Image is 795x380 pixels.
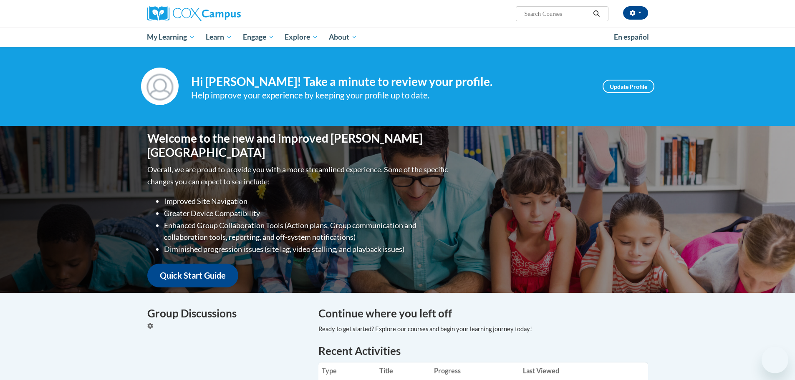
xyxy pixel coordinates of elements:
span: About [329,32,357,42]
span: My Learning [147,32,195,42]
li: Improved Site Navigation [164,195,450,207]
h4: Continue where you left off [318,305,648,322]
a: Quick Start Guide [147,264,238,287]
th: Type [318,362,376,379]
th: Progress [431,362,520,379]
li: Greater Device Compatibility [164,207,450,219]
a: Explore [279,28,323,47]
span: En español [614,33,649,41]
a: About [323,28,363,47]
a: Engage [237,28,280,47]
iframe: Button to launch messaging window [762,347,788,373]
img: Cox Campus [147,6,241,21]
div: Main menu [135,28,661,47]
li: Enhanced Group Collaboration Tools (Action plans, Group communication and collaboration tools, re... [164,219,450,244]
li: Diminished progression issues (site lag, video stalling, and playback issues) [164,243,450,255]
a: Update Profile [603,80,654,93]
span: Learn [206,32,232,42]
div: Help improve your experience by keeping your profile up to date. [191,88,590,102]
a: Cox Campus [147,6,306,21]
a: En español [608,28,654,46]
img: Profile Image [141,68,179,105]
h4: Group Discussions [147,305,306,322]
span: Explore [285,32,318,42]
button: Account Settings [623,6,648,20]
span: Engage [243,32,274,42]
input: Search Courses [523,9,590,19]
th: Last Viewed [520,362,634,379]
h1: Welcome to the new and improved [PERSON_NAME][GEOGRAPHIC_DATA] [147,131,450,159]
h1: Recent Activities [318,343,648,358]
a: My Learning [142,28,201,47]
h4: Hi [PERSON_NAME]! Take a minute to review your profile. [191,75,590,89]
button: Search [590,9,603,19]
p: Overall, we are proud to provide you with a more streamlined experience. Some of the specific cha... [147,164,450,188]
a: Learn [200,28,237,47]
th: Title [376,362,431,379]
